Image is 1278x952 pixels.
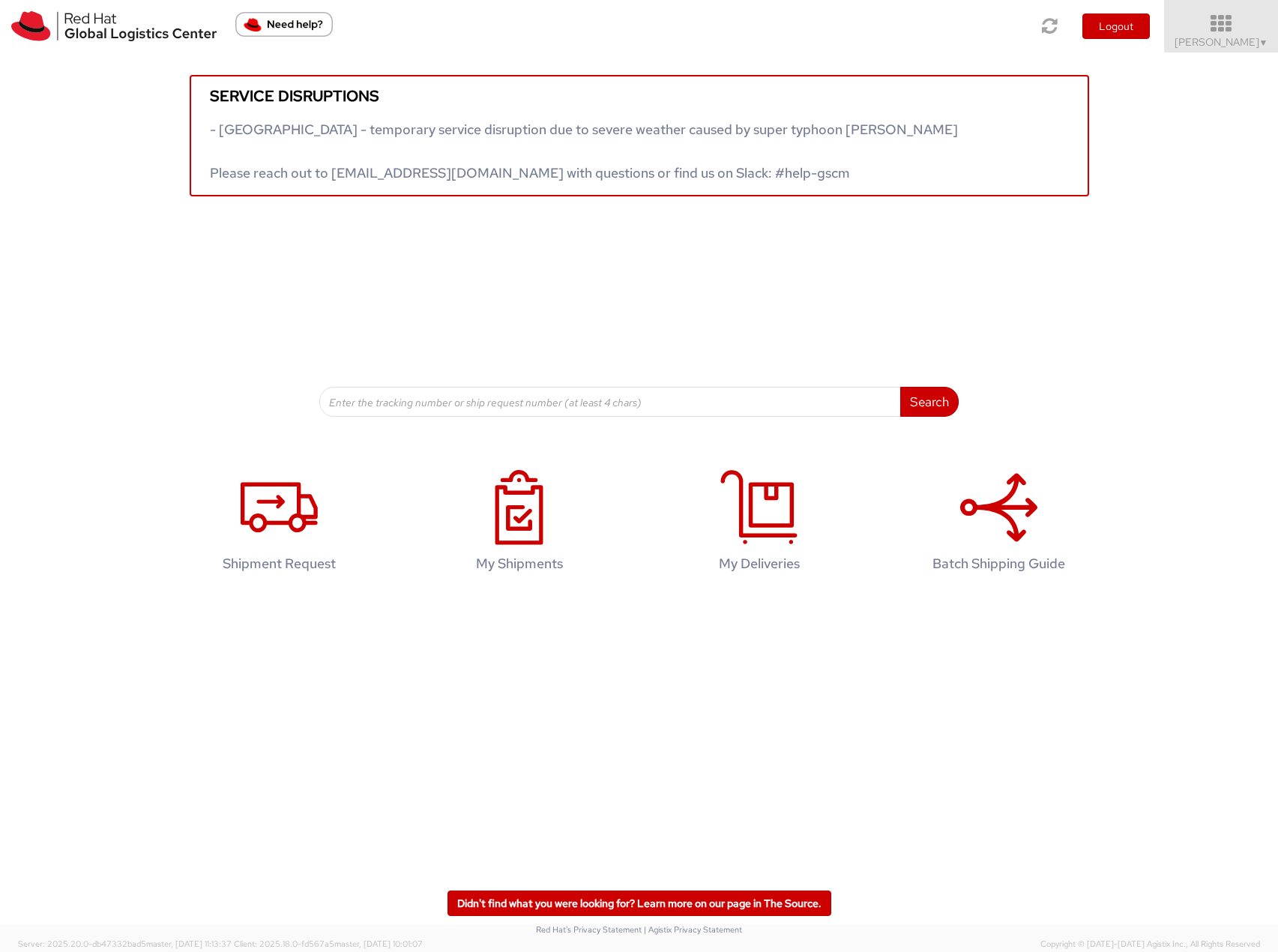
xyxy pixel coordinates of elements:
button: Search [900,387,959,417]
a: My Shipments [407,454,632,594]
h4: My Deliveries [663,556,856,571]
input: Enter the tracking number or ship request number (at least 4 chars) [319,387,901,417]
h4: My Shipments [423,556,616,571]
h5: Service disruptions [210,88,1069,104]
span: Server: 2025.20.0-db47332bad5 [18,939,232,949]
h4: Shipment Request [183,556,376,571]
span: - [GEOGRAPHIC_DATA] - temporary service disruption due to severe weather caused by super typhoon ... [210,121,958,181]
a: Batch Shipping Guide [887,454,1112,594]
a: | Agistix Privacy Statement [644,924,742,935]
h4: Batch Shipping Guide [902,556,1096,571]
a: Red Hat's Privacy Statement [536,924,642,935]
span: Client: 2025.18.0-fd567a5 [234,939,423,949]
button: Need help? [235,12,333,37]
a: My Deliveries [647,454,872,594]
a: Didn't find what you were looking for? Learn more on our page in The Source. [447,891,831,916]
button: Logout [1082,13,1150,39]
a: Shipment Request [167,454,392,594]
a: Service disruptions - [GEOGRAPHIC_DATA] - temporary service disruption due to severe weather caus... [190,75,1089,196]
span: master, [DATE] 11:13:37 [146,939,232,949]
span: [PERSON_NAME] [1175,35,1268,49]
span: Copyright © [DATE]-[DATE] Agistix Inc., All Rights Reserved [1040,939,1260,951]
img: rh-logistics-00dfa346123c4ec078e1.svg [11,11,217,41]
span: ▼ [1259,37,1268,49]
span: master, [DATE] 10:01:07 [334,939,423,949]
